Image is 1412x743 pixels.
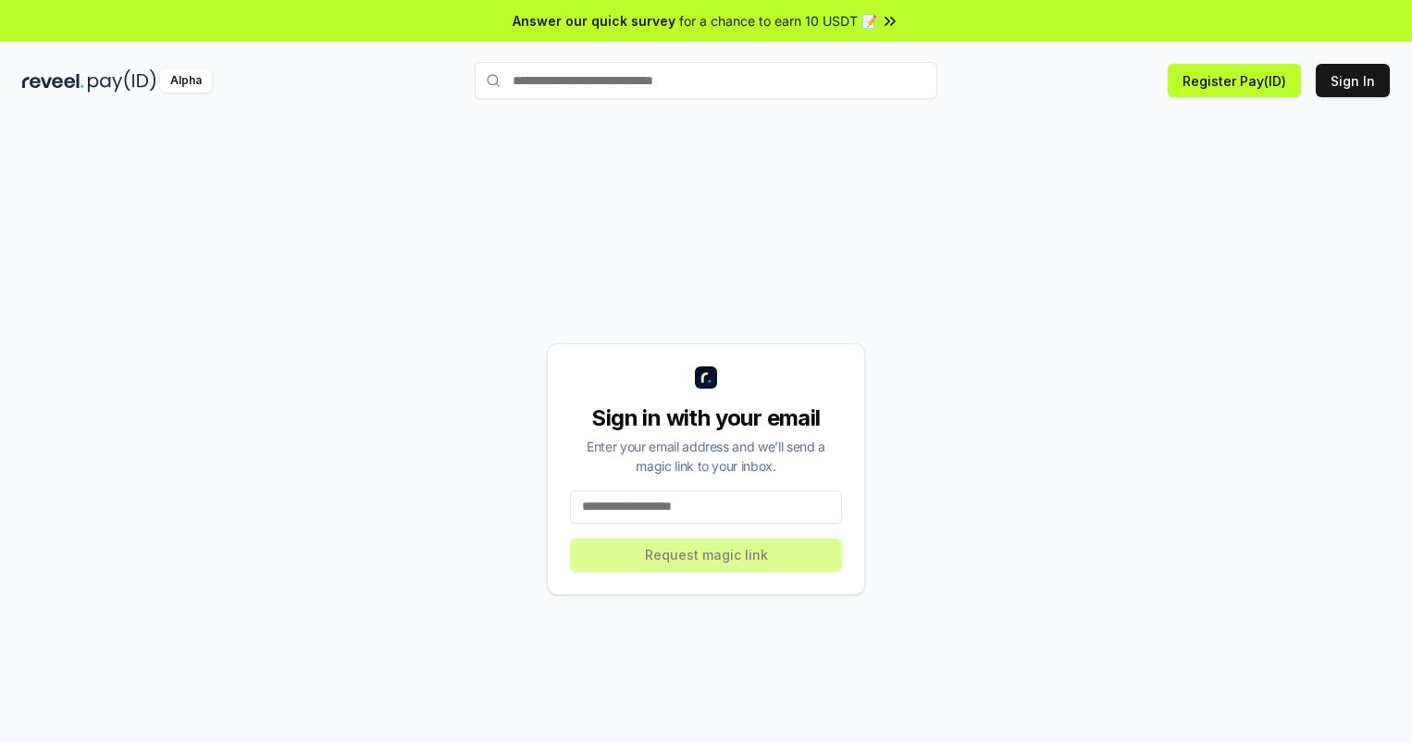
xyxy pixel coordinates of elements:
button: Register Pay(ID) [1168,64,1301,97]
div: Sign in with your email [570,403,842,433]
img: reveel_dark [22,69,84,93]
img: pay_id [88,69,156,93]
div: Alpha [160,69,212,93]
span: Answer our quick survey [513,11,675,31]
span: for a chance to earn 10 USDT 📝 [679,11,877,31]
img: logo_small [695,366,717,389]
button: Sign In [1316,64,1390,97]
div: Enter your email address and we’ll send a magic link to your inbox. [570,437,842,476]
